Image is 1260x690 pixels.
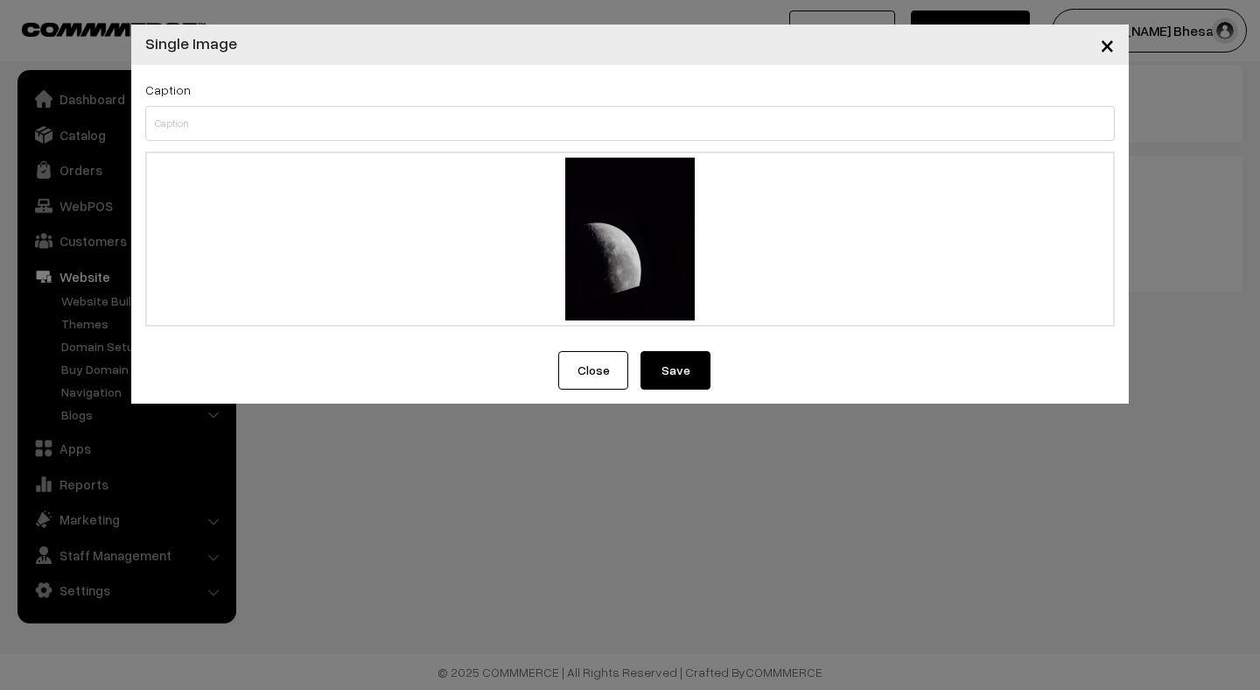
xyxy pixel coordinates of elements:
[640,351,710,390] button: Save
[145,106,1115,141] input: Caption
[1086,18,1129,72] button: Close
[145,81,191,99] label: Caption
[145,32,237,55] h4: Single Image
[558,351,628,390] button: Close
[1100,28,1115,60] span: ×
